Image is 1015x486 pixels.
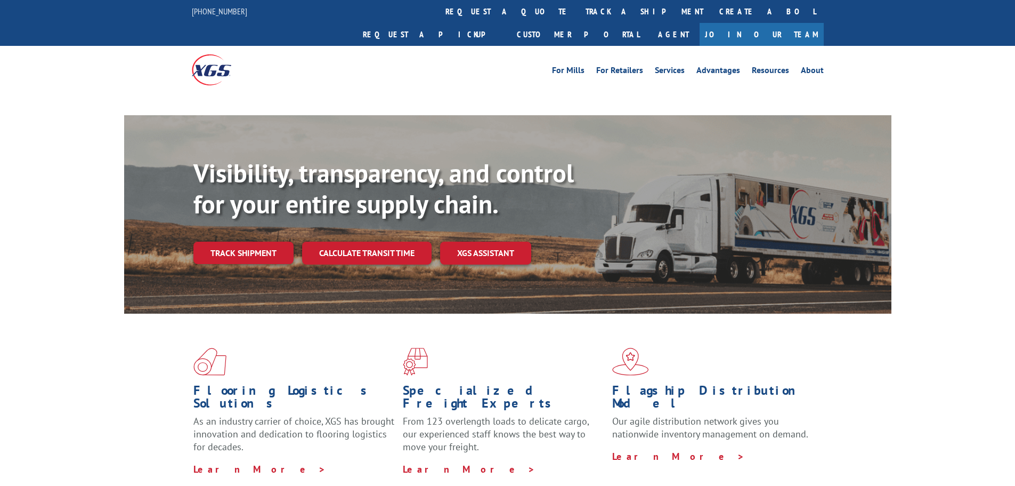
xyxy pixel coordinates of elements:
[552,66,584,78] a: For Mills
[612,450,745,463] a: Learn More >
[403,463,535,475] a: Learn More >
[655,66,685,78] a: Services
[612,415,808,440] span: Our agile distribution network gives you nationwide inventory management on demand.
[193,384,395,415] h1: Flooring Logistics Solutions
[355,23,509,46] a: Request a pickup
[192,6,247,17] a: [PHONE_NUMBER]
[700,23,824,46] a: Join Our Team
[403,415,604,463] p: From 123 overlength loads to delicate cargo, our experienced staff knows the best way to move you...
[193,415,394,453] span: As an industry carrier of choice, XGS has brought innovation and dedication to flooring logistics...
[193,156,574,220] b: Visibility, transparency, and control for your entire supply chain.
[801,66,824,78] a: About
[696,66,740,78] a: Advantages
[509,23,647,46] a: Customer Portal
[612,384,814,415] h1: Flagship Distribution Model
[612,348,649,376] img: xgs-icon-flagship-distribution-model-red
[302,242,432,265] a: Calculate transit time
[193,463,326,475] a: Learn More >
[193,348,226,376] img: xgs-icon-total-supply-chain-intelligence-red
[596,66,643,78] a: For Retailers
[440,242,531,265] a: XGS ASSISTANT
[403,348,428,376] img: xgs-icon-focused-on-flooring-red
[193,242,294,264] a: Track shipment
[752,66,789,78] a: Resources
[403,384,604,415] h1: Specialized Freight Experts
[647,23,700,46] a: Agent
